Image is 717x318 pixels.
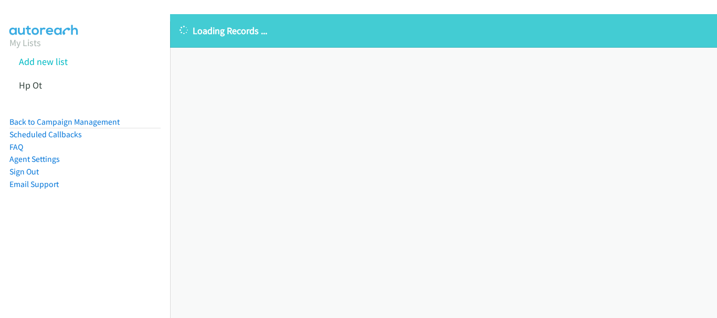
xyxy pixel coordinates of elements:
[9,129,82,139] a: Scheduled Callbacks
[9,117,120,127] a: Back to Campaign Management
[9,142,23,152] a: FAQ
[19,56,68,68] a: Add new list
[19,79,42,91] a: Hp Ot
[9,154,60,164] a: Agent Settings
[9,167,39,177] a: Sign Out
[9,37,41,49] a: My Lists
[180,24,708,38] p: Loading Records ...
[9,179,59,189] a: Email Support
